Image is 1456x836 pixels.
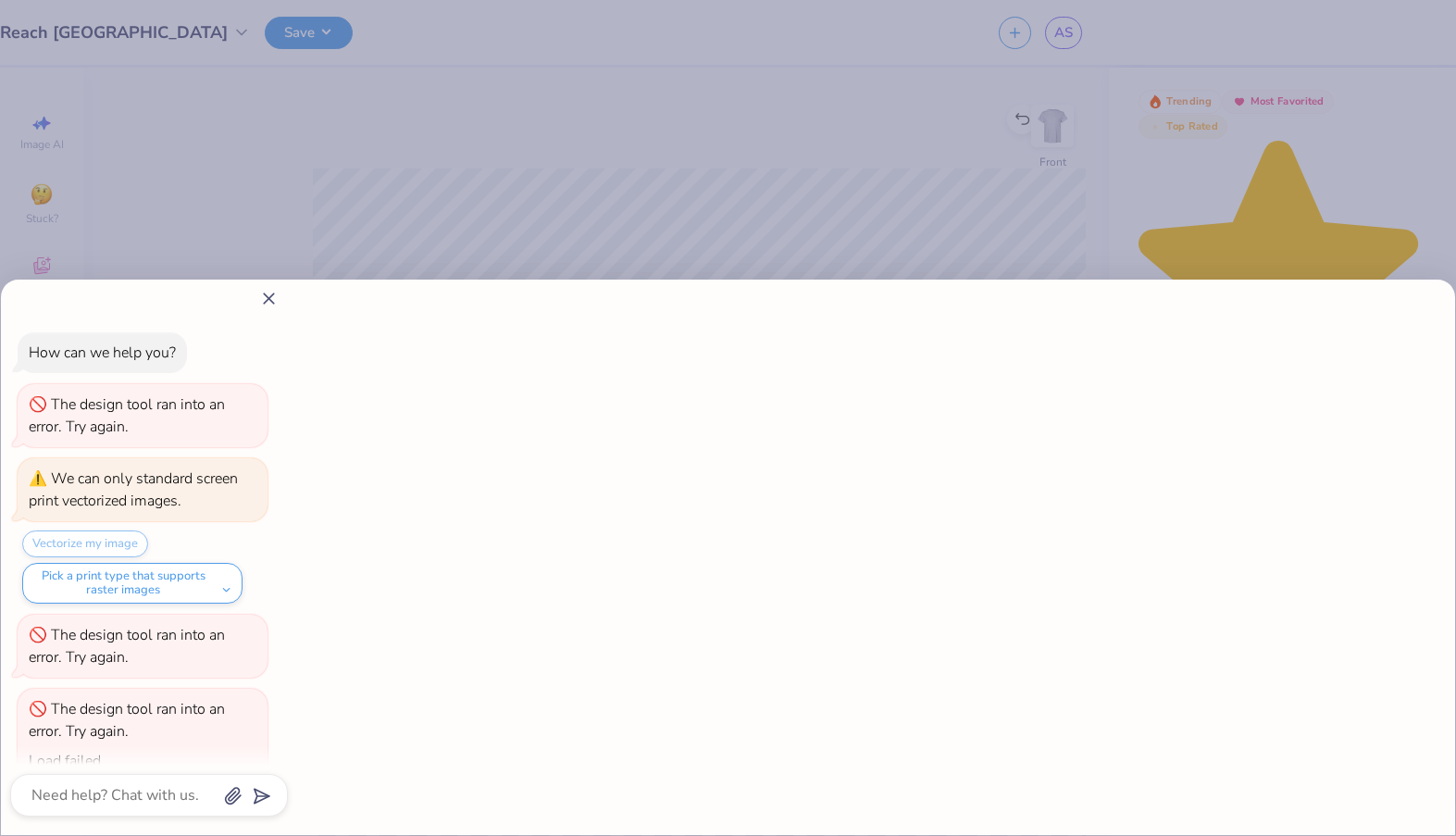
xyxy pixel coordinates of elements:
[29,699,225,742] div: The design tool ran into an error. Try again.
[29,625,225,668] div: The design tool ran into an error. Try again.
[22,563,243,604] button: Pick a print type that supports raster images
[29,468,238,511] div: We can only standard screen print vectorized images.
[29,343,176,363] div: How can we help you?
[29,394,225,437] div: The design tool ran into an error. Try again.
[29,751,101,771] div: Load failed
